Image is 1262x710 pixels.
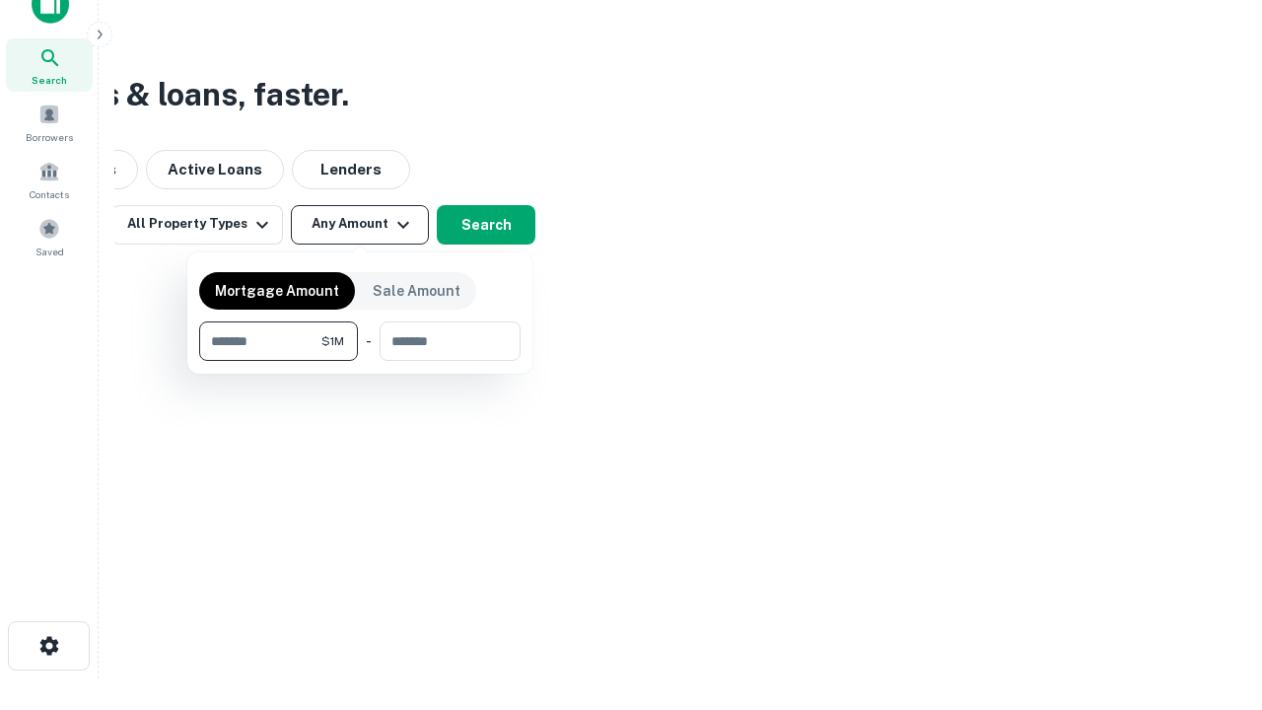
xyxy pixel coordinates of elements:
[366,321,372,361] div: -
[1163,552,1262,647] iframe: Chat Widget
[373,280,460,302] p: Sale Amount
[215,280,339,302] p: Mortgage Amount
[321,332,344,350] span: $1M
